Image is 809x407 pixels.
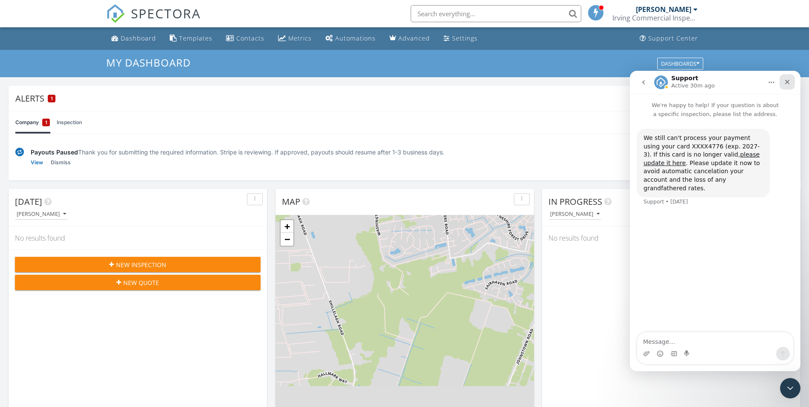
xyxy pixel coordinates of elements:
[282,196,300,207] span: Map
[106,12,201,29] a: SPECTORA
[106,4,125,23] img: The Best Home Inspection Software - Spectora
[542,227,800,250] div: No results found
[51,96,53,102] span: 1
[281,220,293,233] a: Zoom in
[322,31,379,47] a: Automations (Basic)
[548,196,602,207] span: In Progress
[661,61,699,67] div: Dashboards
[15,148,24,157] img: under-review-2fe708636b114a7f4b8d.svg
[452,34,478,42] div: Settings
[15,209,68,220] button: [PERSON_NAME]
[335,34,376,42] div: Automations
[15,93,782,104] div: Alerts
[288,34,312,42] div: Metrics
[612,14,698,22] div: Irving Commercial Inspection Company
[636,31,702,47] a: Support Center
[636,5,691,14] div: [PERSON_NAME]
[630,71,800,371] iframe: Intercom live chat
[15,111,50,134] a: Company
[15,275,261,290] button: New Quote
[275,31,315,47] a: Metrics
[657,58,703,70] button: Dashboards
[398,34,430,42] div: Advanced
[123,278,159,287] span: New Quote
[9,227,267,250] div: No results found
[179,34,212,42] div: Templates
[15,196,42,207] span: [DATE]
[166,31,216,47] a: Templates
[106,55,191,70] span: My Dashboard
[45,118,47,127] span: 1
[281,233,293,246] a: Zoom out
[31,148,768,157] div: Thank you for submitting the required information. Stripe is reviewing. If approved, payouts shou...
[236,34,264,42] div: Contacts
[121,34,156,42] div: Dashboard
[31,158,43,167] a: View
[550,211,600,217] div: [PERSON_NAME]
[51,158,71,167] a: Dismiss
[108,31,159,47] a: Dashboard
[131,4,201,22] span: SPECTORA
[116,260,166,269] span: New Inspection
[411,5,581,22] input: Search everything...
[15,257,261,272] button: New Inspection
[386,31,433,47] a: Advanced
[440,31,481,47] a: Settings
[648,34,698,42] div: Support Center
[17,211,66,217] div: [PERSON_NAME]
[223,31,268,47] a: Contacts
[57,111,82,134] a: Inspection
[31,148,78,156] span: Payouts Paused
[548,209,601,220] button: [PERSON_NAME]
[780,378,800,398] iframe: Intercom live chat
